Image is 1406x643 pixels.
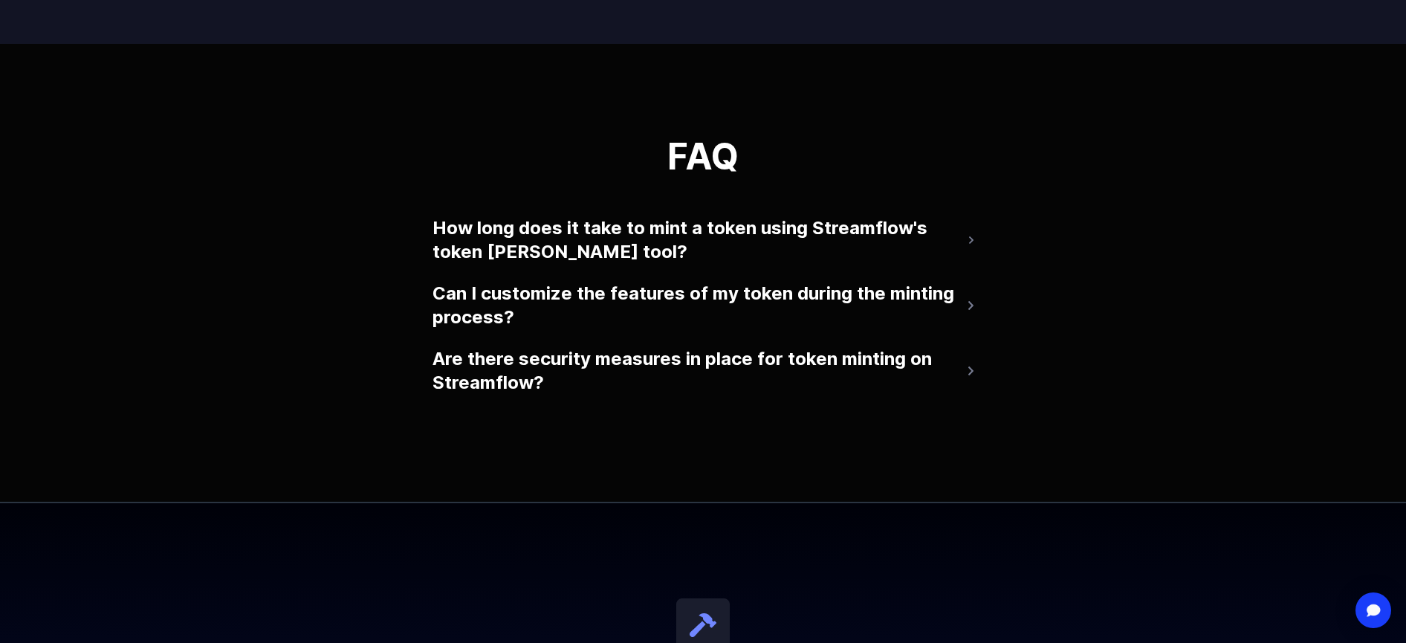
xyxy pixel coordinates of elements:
[433,276,973,335] button: Can I customize the features of my token during the minting process?
[433,210,973,270] button: How long does it take to mint a token using Streamflow's token [PERSON_NAME] tool?
[433,341,973,401] button: Are there security measures in place for token minting on Streamflow?
[433,139,973,175] h3: FAQ
[1355,592,1391,628] div: Open Intercom Messenger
